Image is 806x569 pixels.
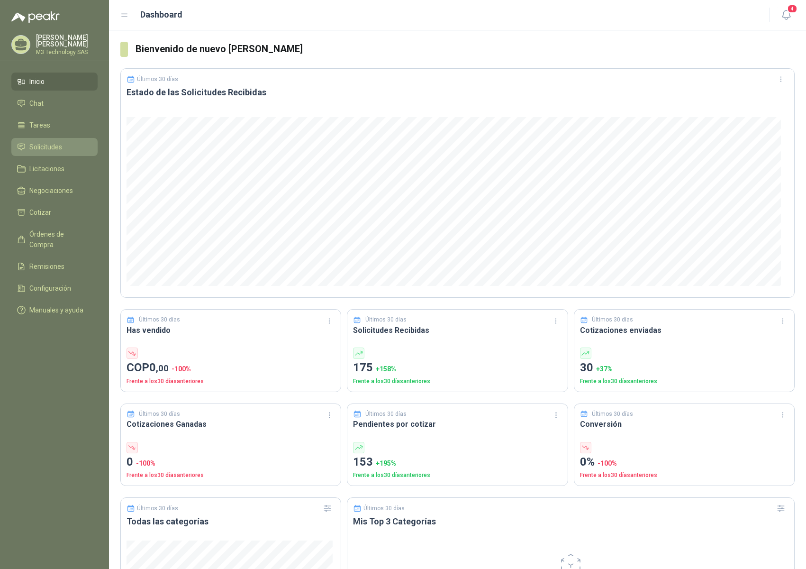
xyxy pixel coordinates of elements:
span: -100 % [136,459,155,467]
p: 153 [353,453,561,471]
a: Órdenes de Compra [11,225,98,254]
span: Licitaciones [29,164,64,174]
p: Frente a los 30 días anteriores [580,471,788,480]
p: 0 [127,453,335,471]
span: Remisiones [29,261,64,272]
a: Manuales y ayuda [11,301,98,319]
span: 4 [787,4,797,13]
a: Remisiones [11,257,98,275]
h3: Cotizaciones Ganadas [127,418,335,430]
p: Últimos 30 días [137,76,178,83]
span: + 37 % [596,365,613,373]
h3: Todas las categorías [127,516,335,527]
a: Solicitudes [11,138,98,156]
span: Configuración [29,283,71,294]
p: Últimos 30 días [137,505,178,512]
img: Logo peakr [11,11,60,23]
p: Últimos 30 días [365,315,407,324]
h1: Dashboard [140,8,182,21]
p: Últimos 30 días [363,505,405,512]
p: Últimos 30 días [139,410,180,419]
p: Frente a los 30 días anteriores [127,471,335,480]
span: Solicitudes [29,142,62,152]
span: Inicio [29,76,45,87]
p: Frente a los 30 días anteriores [127,377,335,386]
a: Configuración [11,279,98,297]
p: 0% [580,453,788,471]
a: Licitaciones [11,160,98,178]
p: Frente a los 30 días anteriores [580,377,788,386]
span: ,00 [156,363,169,374]
h3: Mis Top 3 Categorías [353,516,788,527]
p: COP [127,359,335,377]
span: -100 % [172,365,191,373]
h3: Conversión [580,418,788,430]
span: Manuales y ayuda [29,305,83,315]
span: Cotizar [29,207,51,218]
a: Negociaciones [11,182,98,200]
h3: Estado de las Solicitudes Recibidas [127,87,788,98]
a: Inicio [11,73,98,91]
p: Últimos 30 días [139,315,180,324]
span: + 158 % [376,365,396,373]
h3: Pendientes por cotizar [353,418,561,430]
span: + 195 % [376,459,396,467]
p: M3 Technology SAS [36,49,98,55]
span: Chat [29,98,44,109]
a: Cotizar [11,203,98,221]
p: Últimos 30 días [592,315,633,324]
h3: Cotizaciones enviadas [580,324,788,336]
h3: Bienvenido de nuevo [PERSON_NAME] [136,42,795,56]
p: Últimos 30 días [592,410,633,419]
p: 175 [353,359,561,377]
span: 0 [149,361,169,374]
a: Tareas [11,116,98,134]
span: Negociaciones [29,185,73,196]
p: Frente a los 30 días anteriores [353,471,561,480]
h3: Solicitudes Recibidas [353,324,561,336]
span: -100 % [598,459,617,467]
span: Tareas [29,120,50,130]
p: 30 [580,359,788,377]
p: [PERSON_NAME] [PERSON_NAME] [36,34,98,47]
a: Chat [11,94,98,112]
span: Órdenes de Compra [29,229,89,250]
p: Últimos 30 días [365,410,407,419]
h3: Has vendido [127,324,335,336]
button: 4 [778,7,795,24]
p: Frente a los 30 días anteriores [353,377,561,386]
